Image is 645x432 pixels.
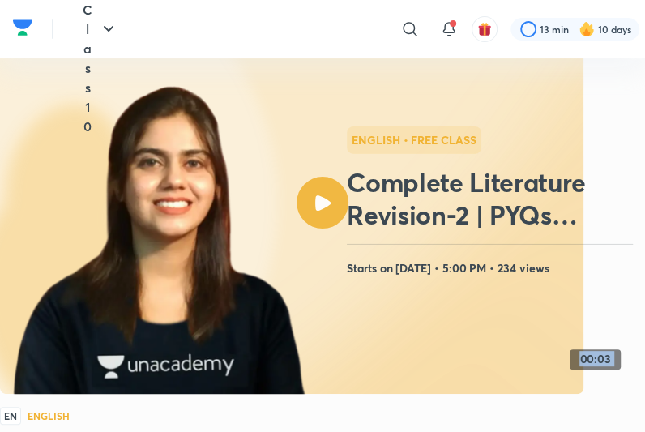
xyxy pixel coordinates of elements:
img: Company Logo [13,15,32,40]
a: Company Logo [13,15,32,44]
h4: English [28,411,70,421]
h2: Complete Literature Revision-2 | PYQs Questions|Code:SAKINA [347,166,639,231]
img: avatar [477,22,492,36]
img: streak [579,21,595,37]
h4: Starts on [DATE] • 5:00 PM • 234 views [347,258,639,279]
h4: 00:03 [579,353,611,366]
button: avatar [472,16,498,42]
